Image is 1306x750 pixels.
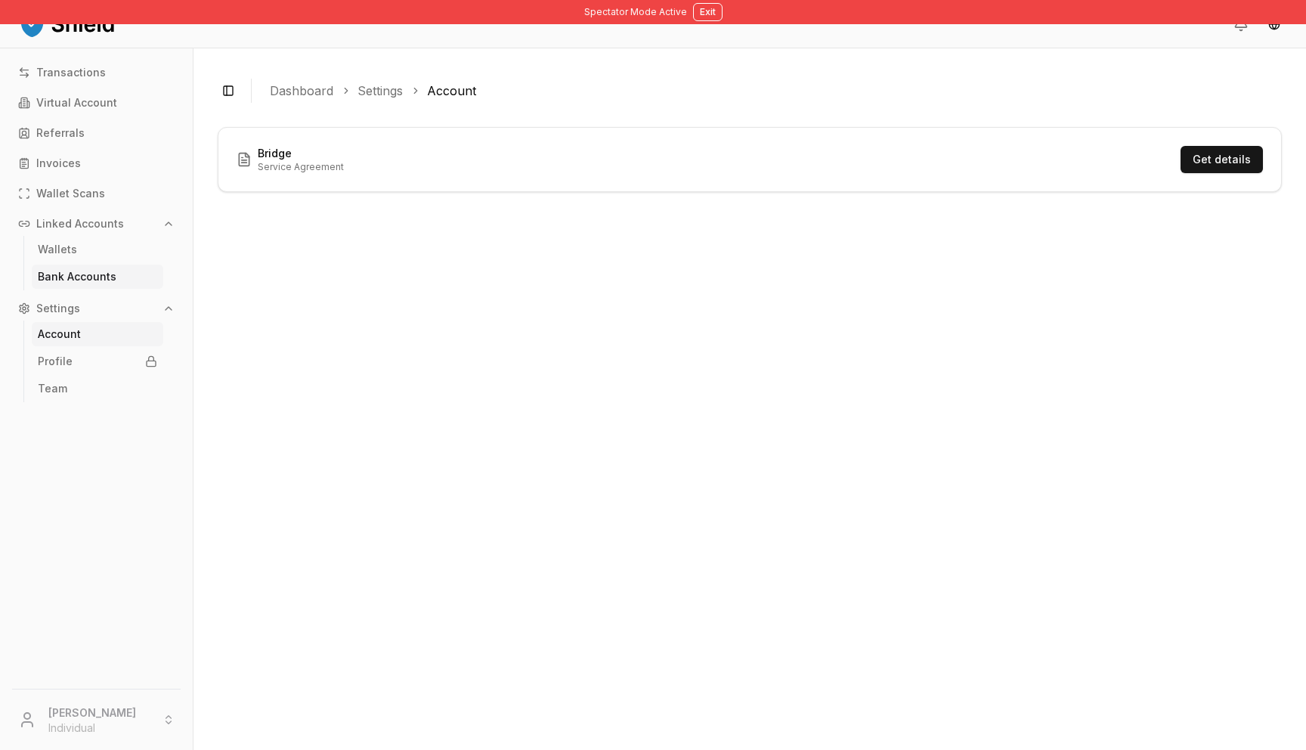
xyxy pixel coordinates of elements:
[32,265,163,289] a: Bank Accounts
[693,3,723,21] button: Exit
[36,188,105,199] p: Wallet Scans
[38,383,67,394] p: Team
[36,67,106,78] p: Transactions
[12,151,181,175] a: Invoices
[12,181,181,206] a: Wallet Scans
[36,303,80,314] p: Settings
[357,82,403,100] a: Settings
[38,244,77,255] p: Wallets
[12,60,181,85] a: Transactions
[36,98,117,108] p: Virtual Account
[36,128,85,138] p: Referrals
[32,237,163,262] a: Wallets
[427,82,476,100] a: Account
[32,377,163,401] a: Team
[38,356,73,367] p: Profile
[12,121,181,145] a: Referrals
[270,82,333,100] a: Dashboard
[1181,146,1263,173] button: Get details
[32,322,163,346] a: Account
[258,161,344,173] p: Service Agreement
[36,158,81,169] p: Invoices
[258,146,344,161] h3: Bridge
[12,91,181,115] a: Virtual Account
[38,271,116,282] p: Bank Accounts
[12,296,181,321] button: Settings
[38,329,81,339] p: Account
[270,82,1270,100] nav: breadcrumb
[12,212,181,236] button: Linked Accounts
[584,6,687,18] span: Spectator Mode Active
[32,349,163,373] a: Profile
[36,218,124,229] p: Linked Accounts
